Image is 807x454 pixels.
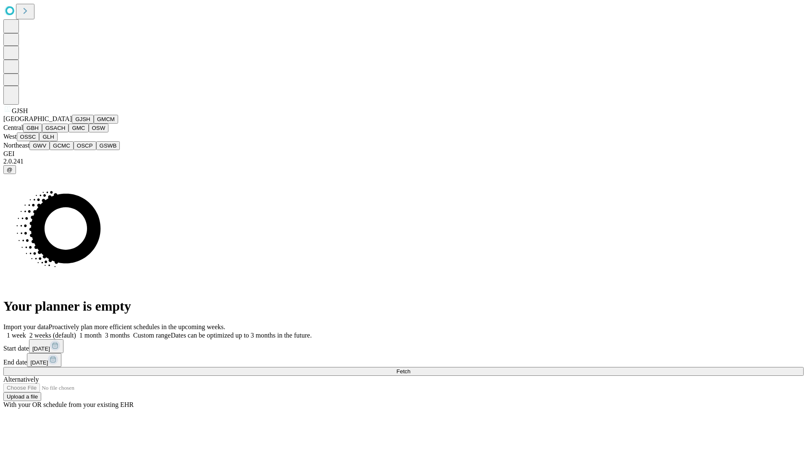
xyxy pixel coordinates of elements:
[3,124,23,131] span: Central
[3,401,134,408] span: With your OR schedule from your existing EHR
[50,141,74,150] button: GCMC
[12,107,28,114] span: GJSH
[171,332,311,339] span: Dates can be optimized up to 3 months in the future.
[105,332,130,339] span: 3 months
[79,332,102,339] span: 1 month
[3,115,72,122] span: [GEOGRAPHIC_DATA]
[69,124,88,132] button: GMC
[29,339,63,353] button: [DATE]
[3,323,49,330] span: Import your data
[30,359,48,366] span: [DATE]
[94,115,118,124] button: GMCM
[72,115,94,124] button: GJSH
[17,132,40,141] button: OSSC
[3,392,41,401] button: Upload a file
[42,124,69,132] button: GSACH
[3,150,804,158] div: GEI
[3,158,804,165] div: 2.0.241
[7,166,13,173] span: @
[3,376,39,383] span: Alternatively
[396,368,410,375] span: Fetch
[3,142,29,149] span: Northeast
[3,133,17,140] span: West
[3,339,804,353] div: Start date
[3,353,804,367] div: End date
[74,141,96,150] button: OSCP
[3,298,804,314] h1: Your planner is empty
[3,367,804,376] button: Fetch
[39,132,57,141] button: GLH
[32,346,50,352] span: [DATE]
[133,332,171,339] span: Custom range
[7,332,26,339] span: 1 week
[89,124,109,132] button: OSW
[29,141,50,150] button: GWV
[3,165,16,174] button: @
[29,332,76,339] span: 2 weeks (default)
[96,141,120,150] button: GSWB
[27,353,61,367] button: [DATE]
[49,323,225,330] span: Proactively plan more efficient schedules in the upcoming weeks.
[23,124,42,132] button: GBH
